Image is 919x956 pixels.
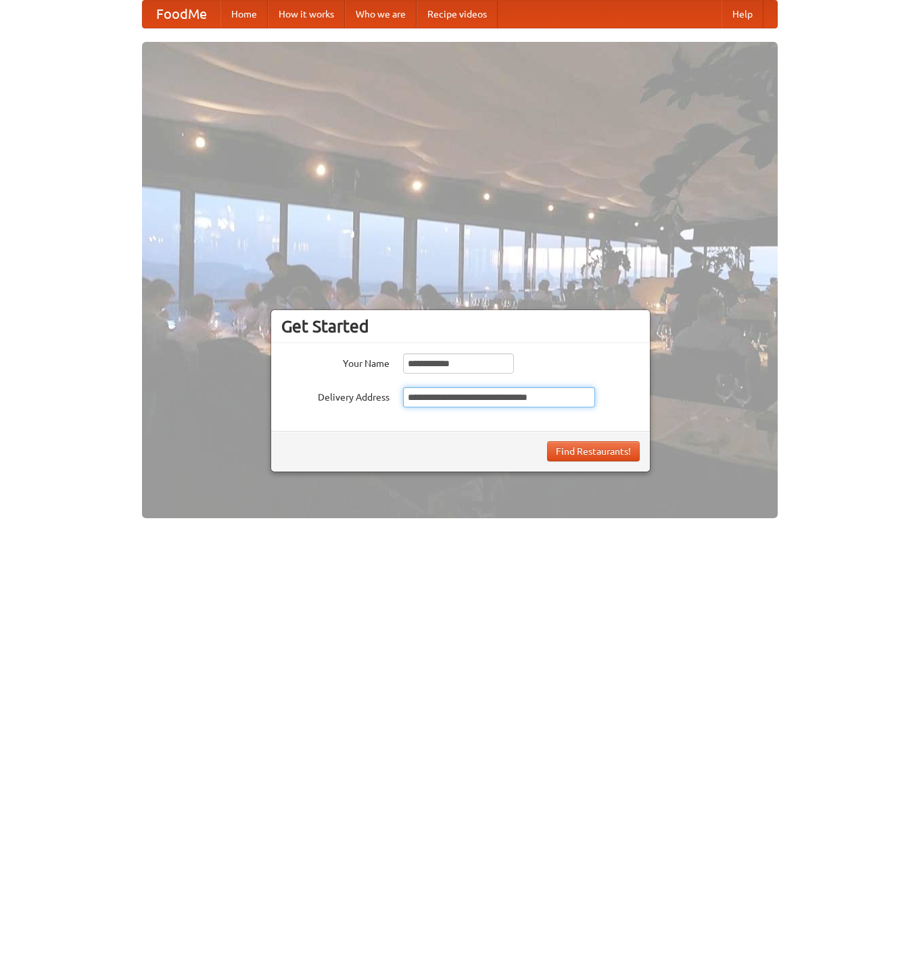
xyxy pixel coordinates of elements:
a: Recipe videos [417,1,498,28]
label: Your Name [281,353,390,370]
a: How it works [268,1,345,28]
a: FoodMe [143,1,220,28]
a: Who we are [345,1,417,28]
button: Find Restaurants! [547,441,640,461]
a: Help [722,1,763,28]
a: Home [220,1,268,28]
label: Delivery Address [281,387,390,404]
h3: Get Started [281,316,640,336]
